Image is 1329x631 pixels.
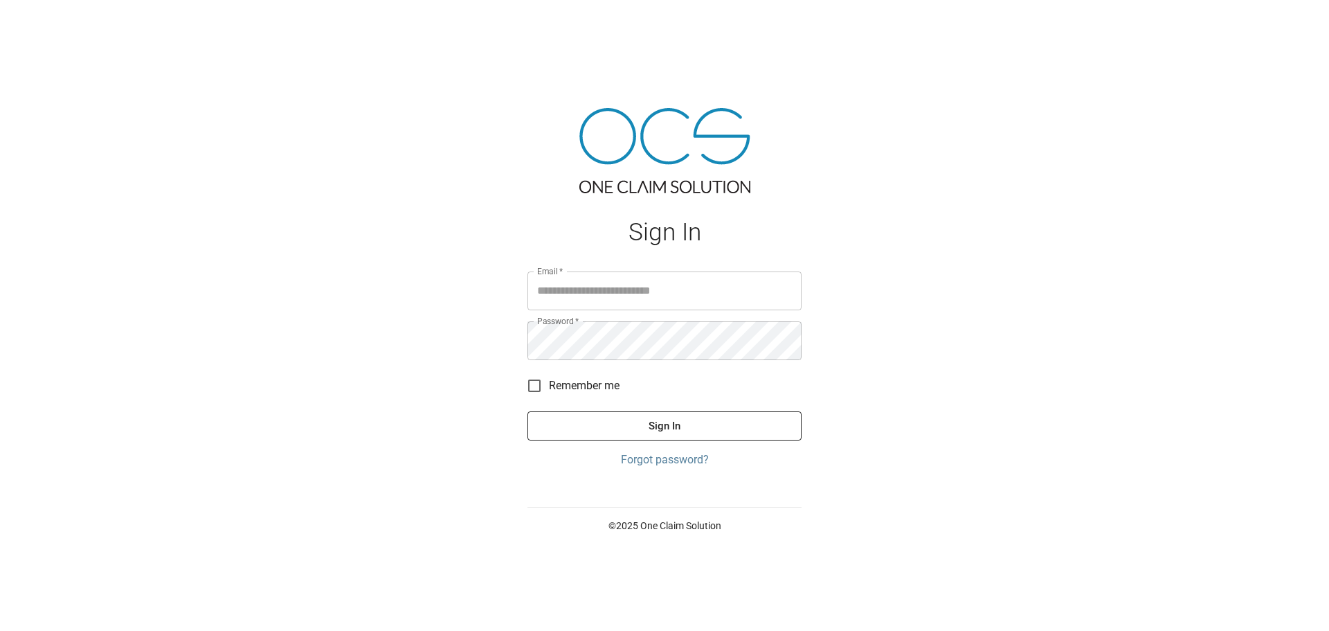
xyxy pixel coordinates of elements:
p: © 2025 One Claim Solution [527,519,802,533]
span: Remember me [549,377,620,394]
img: ocs-logo-white-transparent.png [17,8,72,36]
a: Forgot password? [527,452,802,468]
h1: Sign In [527,218,802,247]
label: Password [537,315,579,327]
img: ocs-logo-tra.png [579,108,750,193]
button: Sign In [527,411,802,441]
label: Email [537,265,563,277]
